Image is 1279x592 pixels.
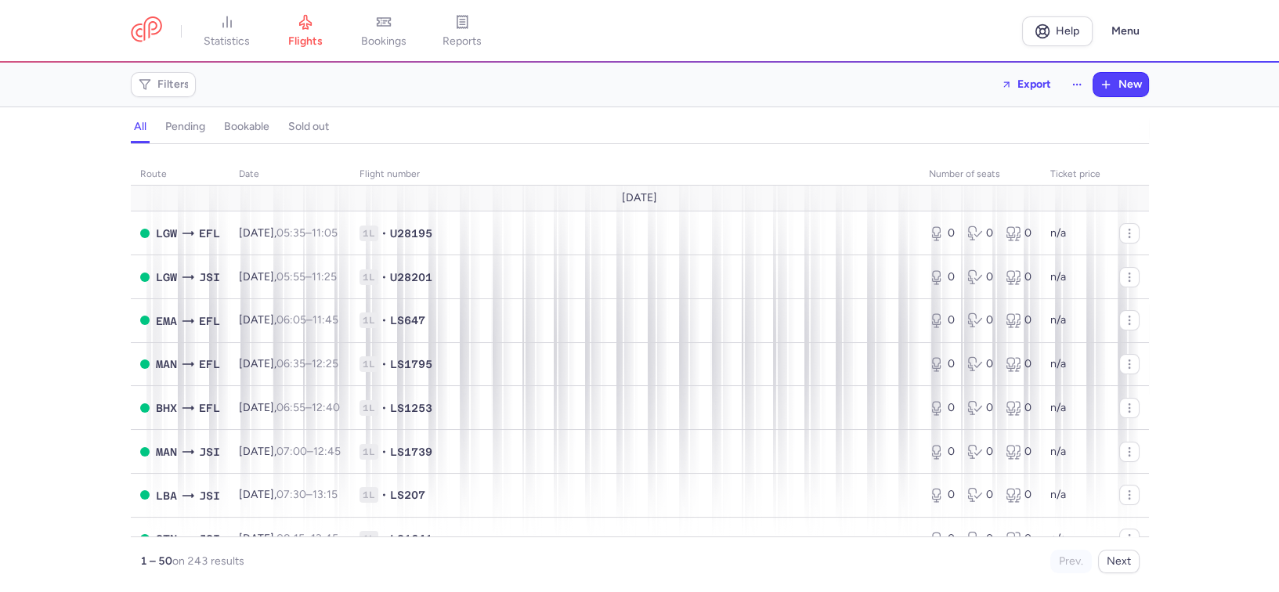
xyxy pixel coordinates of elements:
[1050,550,1092,573] button: Prev.
[967,487,993,503] div: 0
[1102,16,1149,46] button: Menu
[276,226,305,240] time: 05:35
[239,532,338,545] span: [DATE],
[1050,226,1066,240] span: n/a
[1050,532,1066,545] span: n/a
[131,16,162,45] a: CitizenPlane red outlined logo
[165,120,205,134] h4: pending
[967,269,993,285] div: 0
[313,445,341,458] time: 12:45
[156,269,177,286] span: LGW
[423,14,501,49] a: reports
[156,356,177,373] span: MAN
[276,270,305,283] time: 05:55
[1098,550,1140,573] button: Next
[156,530,177,547] span: STN
[199,225,220,242] span: EFL
[929,487,955,503] div: 0
[276,488,306,501] time: 07:30
[239,270,337,283] span: [DATE],
[204,34,250,49] span: statistics
[276,401,340,414] span: –
[288,34,323,49] span: flights
[1056,25,1079,37] span: Help
[390,444,432,460] span: LS1739
[199,269,220,286] span: JSI
[390,269,432,285] span: U28201
[390,226,432,241] span: U28195
[156,312,177,330] span: EMA
[313,313,338,327] time: 11:45
[312,401,340,414] time: 12:40
[199,443,220,460] span: JSI
[1050,357,1066,370] span: n/a
[156,399,177,417] span: BHX
[156,487,177,504] span: LBA
[199,356,220,373] span: EFL
[131,163,229,186] th: route
[359,269,378,285] span: 1L
[312,357,338,370] time: 12:25
[276,226,338,240] span: –
[276,357,305,370] time: 06:35
[361,34,406,49] span: bookings
[920,163,1041,186] th: number of seats
[1050,313,1066,327] span: n/a
[276,532,338,545] span: –
[929,444,955,460] div: 0
[359,312,378,328] span: 1L
[157,78,190,91] span: Filters
[967,226,993,241] div: 0
[132,73,195,96] button: Filters
[929,356,955,372] div: 0
[390,400,432,416] span: LS1253
[381,226,387,241] span: •
[967,356,993,372] div: 0
[224,120,269,134] h4: bookable
[266,14,345,49] a: flights
[1017,78,1051,90] span: Export
[929,312,955,328] div: 0
[1006,312,1032,328] div: 0
[276,313,338,327] span: –
[359,531,378,547] span: 1L
[359,356,378,372] span: 1L
[1050,445,1066,458] span: n/a
[312,226,338,240] time: 11:05
[312,270,337,283] time: 11:25
[359,444,378,460] span: 1L
[276,532,305,545] time: 08:15
[239,488,338,501] span: [DATE],
[1006,444,1032,460] div: 0
[929,531,955,547] div: 0
[188,14,266,49] a: statistics
[239,445,341,458] span: [DATE],
[199,399,220,417] span: EFL
[929,400,955,416] div: 0
[381,269,387,285] span: •
[239,226,338,240] span: [DATE],
[1006,269,1032,285] div: 0
[1050,401,1066,414] span: n/a
[1050,270,1066,283] span: n/a
[311,532,338,545] time: 13:45
[1006,226,1032,241] div: 0
[276,313,306,327] time: 06:05
[239,313,338,327] span: [DATE],
[1022,16,1093,46] a: Help
[381,487,387,503] span: •
[140,554,172,568] strong: 1 – 50
[276,270,337,283] span: –
[288,120,329,134] h4: sold out
[1093,73,1148,96] button: New
[156,443,177,460] span: MAN
[359,487,378,503] span: 1L
[276,357,338,370] span: –
[381,531,387,547] span: •
[276,445,341,458] span: –
[390,356,432,372] span: LS1795
[1006,487,1032,503] div: 0
[381,356,387,372] span: •
[276,445,307,458] time: 07:00
[276,401,305,414] time: 06:55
